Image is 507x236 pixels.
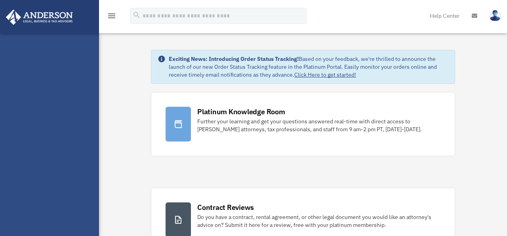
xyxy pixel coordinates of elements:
div: Further your learning and get your questions answered real-time with direct access to [PERSON_NAM... [197,117,440,133]
div: Do you have a contract, rental agreement, or other legal document you would like an attorney's ad... [197,213,440,229]
a: Platinum Knowledge Room Further your learning and get your questions answered real-time with dire... [151,92,455,156]
strong: Exciting News: Introducing Order Status Tracking! [169,55,299,62]
i: search [132,11,141,19]
div: Contract Reviews [197,202,254,212]
div: Based on your feedback, we're thrilled to announce the launch of our new Order Status Tracking fe... [169,55,448,79]
a: menu [107,14,116,21]
img: User Pic [489,10,501,21]
a: Click Here to get started! [294,71,356,78]
div: Platinum Knowledge Room [197,107,285,117]
img: Anderson Advisors Platinum Portal [4,9,75,25]
i: menu [107,11,116,21]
